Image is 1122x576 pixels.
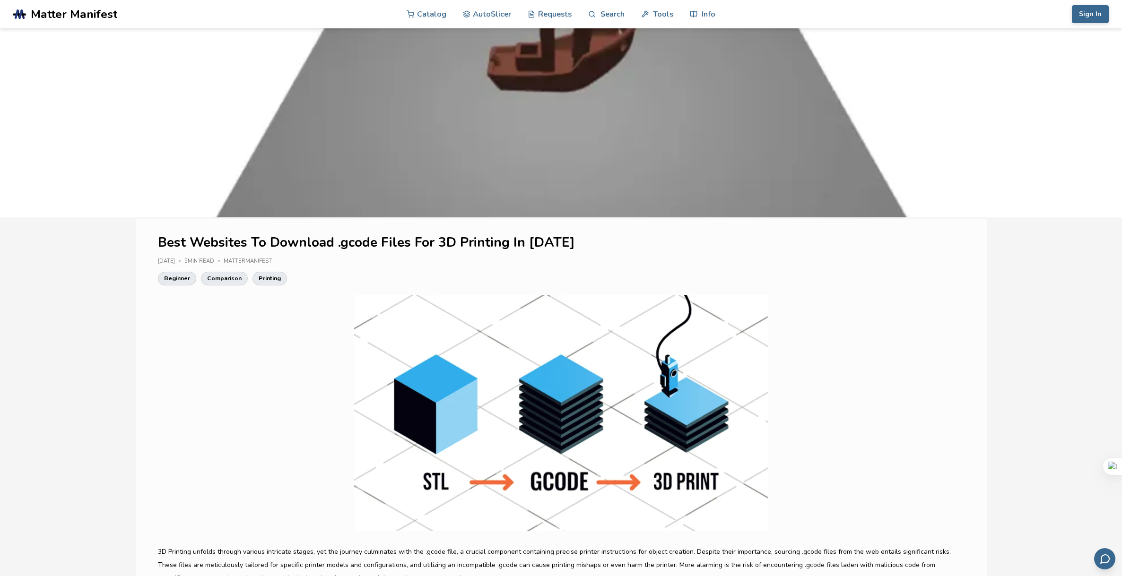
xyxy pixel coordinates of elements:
a: Beginner [158,272,196,285]
a: Printing [252,272,287,285]
div: MatterManifest [224,258,278,265]
span: Matter Manifest [31,8,117,21]
a: Comparison [201,272,248,285]
div: [DATE] [158,258,184,265]
h1: Best Websites To Download .gcode Files For 3D Printing In [DATE] [158,235,964,250]
button: Send feedback via email [1094,548,1115,569]
div: 5 min read [184,258,224,265]
button: Sign In [1072,5,1109,23]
